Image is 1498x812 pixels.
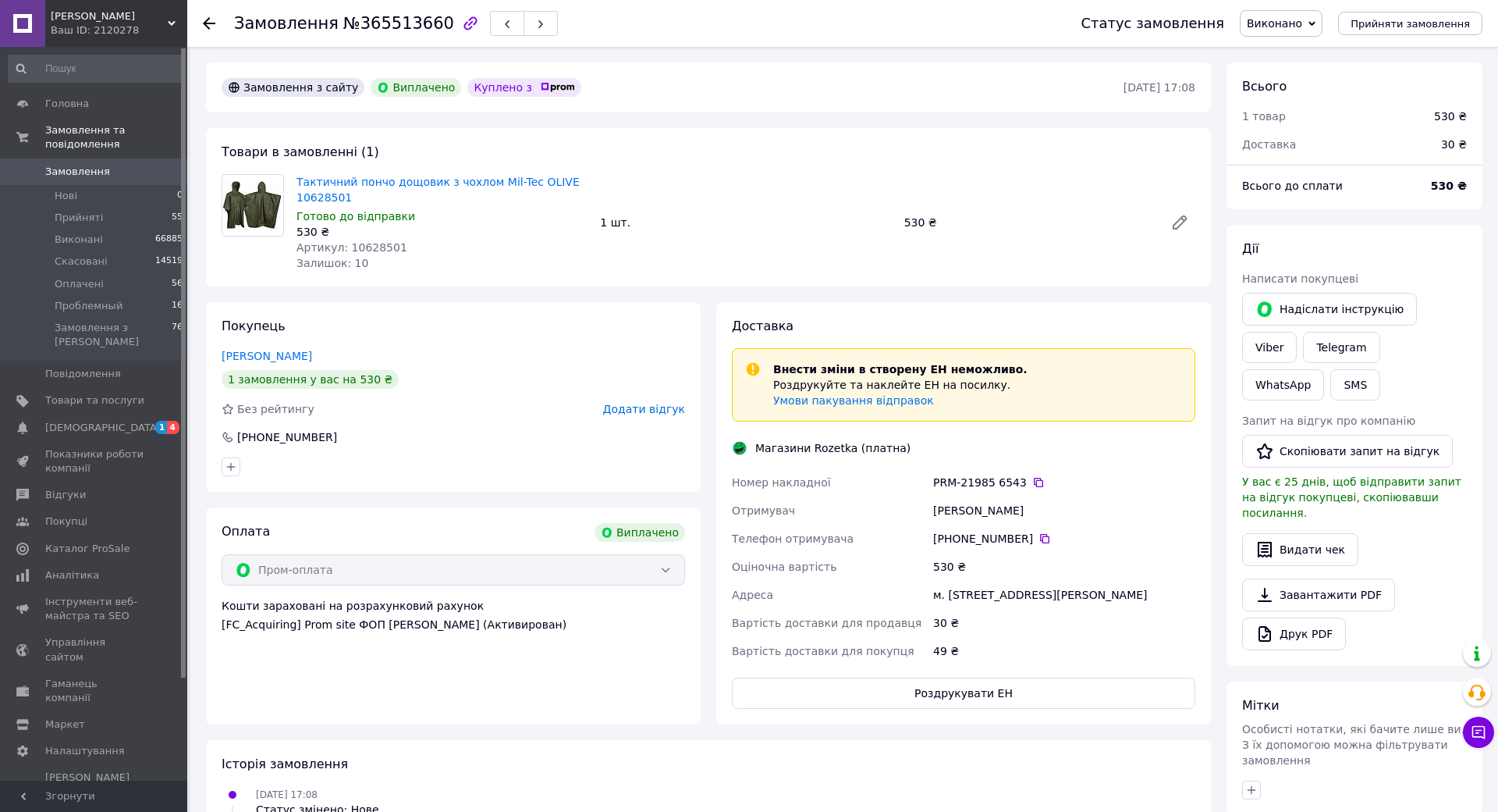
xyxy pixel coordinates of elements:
[1242,369,1324,401] a: WhatsApp
[732,476,831,489] span: Номер накладної
[55,255,108,269] span: Скасовані
[595,523,685,542] div: Виплачено
[1351,18,1470,30] span: Прийняти замовлення
[1242,138,1296,151] span: Доставка
[930,609,1198,637] div: 30 ₴
[1242,475,1461,519] span: У вас є 25 днів, щоб відправити запит на відгук покупцеві, скопіювавши посилання.
[222,319,286,333] span: Покупець
[167,421,179,434] span: 4
[1432,127,1476,162] div: 30 ₴
[51,23,187,37] div: Ваш ID: 2120278
[732,561,836,573] span: Оціночна вартість
[1242,698,1280,713] span: Мітки
[732,319,793,333] span: Доставка
[45,165,110,179] span: Замовлення
[1242,110,1286,123] span: 1 товар
[1242,180,1343,192] span: Всього до сплати
[172,299,183,313] span: 16
[467,78,581,97] div: Куплено з
[1242,415,1415,427] span: Запит на відгук про компанію
[45,636,144,664] span: Управління сайтом
[45,542,130,556] span: Каталог ProSale
[732,504,795,517] span: Отримувач
[1242,533,1358,566] button: Видати чек
[343,14,454,33] span: №365513660
[1242,241,1258,256] span: Дії
[1081,16,1224,31] div: Статус замовлення
[45,394,144,408] span: Товари та послуги
[45,488,86,502] span: Відгуки
[1242,332,1297,363] a: Viber
[222,524,270,539] span: Оплата
[773,377,1028,393] p: Роздрукуйте та наклейте ЕН на посилку.
[256,789,318,800] span: [DATE] 17:08
[155,255,183,269] span: 14519
[222,598,685,632] div: Кошти зараховані на розрахунковий рахунок
[732,645,914,657] span: Вартість доставки для покупця
[1338,12,1482,35] button: Прийняти замовлення
[1330,369,1380,401] button: SMS
[55,211,103,225] span: Прийняті
[222,78,364,97] div: Замовлення з сайту
[45,421,161,435] span: [DEMOGRAPHIC_DATA]
[930,581,1198,609] div: м. [STREET_ADDRESS][PERSON_NAME]
[1242,579,1395,611] a: Завантажити PDF
[155,421,168,434] span: 1
[203,16,215,31] div: Повернутися назад
[371,78,461,97] div: Виплачено
[177,189,183,203] span: 0
[45,677,144,705] span: Гаманець компанії
[8,55,184,83] input: Пошук
[1247,17,1302,30] span: Виконано
[1463,717,1494,748] button: Чат з покупцем
[732,678,1195,709] button: Роздрукувати ЕН
[296,176,580,204] a: Тактичний пончо дощовик з чохлом Mil-Tec OLIVE 10628501
[45,744,125,758] span: Налаштування
[1242,79,1287,94] span: Всього
[55,277,104,291] span: Оплачені
[732,617,921,629] span: Вартість доставки для продавця
[51,9,168,23] span: Магазин Шериф
[172,321,183,349] span: 76
[1242,293,1417,326] button: Надіслати інструкцію
[1431,180,1467,192] b: 530 ₴
[55,321,172,349] span: Замовлення з [PERSON_NAME]
[222,181,283,230] img: Тактичний пончо дощовик з чохлом Mil-Tec OLIVE 10628501
[55,189,77,203] span: Нові
[933,531,1195,547] div: [PHONE_NUMBER]
[222,370,399,389] div: 1 замовлення у вас на 530 ₴
[751,440,914,456] div: Магазини Rozetka (платна)
[45,568,99,582] span: Аналітика
[594,212,897,233] div: 1 шт.
[234,14,339,33] span: Замовлення
[45,718,85,732] span: Маркет
[55,233,103,247] span: Виконані
[773,394,934,407] a: Умови пакування відправок
[222,350,312,362] a: [PERSON_NAME]
[296,224,587,240] div: 530 ₴
[1303,332,1379,363] a: Telegram
[1164,207,1195,238] a: Редагувати
[541,83,575,92] img: prom
[45,367,121,381] span: Повідомлення
[236,429,339,445] div: [PHONE_NUMBER]
[1434,109,1467,124] div: 530 ₴
[1242,723,1464,767] span: Особисті нотатки, які бачите лише ви. З їх допомогою можна фільтрувати замовлення
[773,363,1028,376] span: Внести зміни в створену ЕН неможливо.
[1242,272,1358,285] span: Написати покупцеві
[732,532,854,545] span: Телефон отримувача
[155,233,183,247] span: 66885
[237,403,314,415] span: Без рейтингу
[45,123,187,151] span: Замовлення та повідомлення
[930,553,1198,581] div: 530 ₴
[1242,435,1453,468] button: Скопіювати запит на відгук
[222,757,348,771] span: Історія замовлення
[55,299,122,313] span: Проблемный
[222,144,379,159] span: Товари в замовленні (1)
[296,210,415,223] span: Готово до відправки
[930,497,1198,525] div: [PERSON_NAME]
[45,595,144,623] span: Інструменти веб-майстра та SEO
[45,97,89,111] span: Головна
[1123,81,1195,94] time: [DATE] 17:08
[898,212,1158,233] div: 530 ₴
